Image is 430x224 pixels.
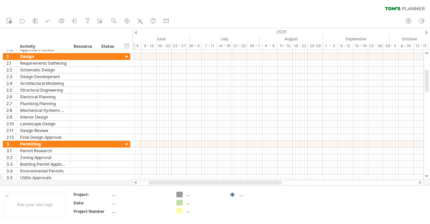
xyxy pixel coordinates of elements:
div: Design Development [20,73,67,80]
div: Permit Research [20,148,67,154]
div: 14 - 18 [217,42,232,50]
div: Status [101,43,116,50]
div: 18 - 22 [293,42,308,50]
div: Utility Approvals [20,174,67,181]
div: 2.8 [6,107,16,114]
div: 3.3 [6,161,16,167]
div: 3.4 [6,168,16,174]
div: 2.7 [6,100,16,107]
div: Interior Design [20,114,67,120]
div: 13 - 17 [414,42,429,50]
div: Schematic Design [20,67,67,73]
div: 16 - 20 [157,42,172,50]
div: 2.3 [6,73,16,80]
div: 23 - 27 [172,42,187,50]
div: 2.12 [6,134,16,140]
div: 4 - 8 [262,42,277,50]
div: Environmental Permits [20,168,67,174]
div: 15 - 19 [353,42,368,50]
div: 21 - 25 [232,42,247,50]
div: .... [112,200,168,206]
div: 2 [6,53,16,60]
div: 3.1 [6,148,16,154]
div: 30 - 4 [187,42,202,50]
div: 8 - 12 [338,42,353,50]
div: .... [186,192,223,197]
div: 2.10 [6,121,16,127]
div: 9 - 13 [141,42,157,50]
div: Zoning Approval [20,154,67,161]
div: 2.2 [6,67,16,73]
div: Architectural Modeling [20,80,67,87]
div: Final Design Approval [20,134,67,140]
div: 2.1 [6,60,16,66]
div: 2.11 [6,127,16,134]
div: 3.2 [6,154,16,161]
div: 1 - 5 [323,42,338,50]
div: August 2025 [259,35,323,42]
div: Design [20,53,67,60]
div: Project Number [74,209,111,214]
div: Requirements Gathering [20,60,67,66]
div: July 2025 [190,35,259,42]
div: 29 - 3 [383,42,398,50]
div: .... [186,208,223,214]
div: 2.6 [6,94,16,100]
div: .... [239,192,276,197]
div: Plumbing Planning [20,100,67,107]
div: Building Permit Application [20,161,67,167]
div: Mechanical Systems Design [20,107,67,114]
div: 28 - 1 [247,42,262,50]
div: Design Review [20,127,67,134]
div: Landscape Design [20,121,67,127]
div: 6 - 10 [398,42,414,50]
div: 11 - 15 [277,42,293,50]
div: Date: [74,200,111,206]
div: .... [112,209,168,214]
div: Electrical Planning [20,94,67,100]
div: Add your own logo [3,192,66,217]
div: 22 - 26 [368,42,383,50]
div: 2.4 [6,80,16,87]
div: 2.9 [6,114,16,120]
div: .... [186,200,223,205]
div: September 2025 [323,35,389,42]
div: 7 - 11 [202,42,217,50]
div: Permitting [20,141,67,147]
div: 2.5 [6,87,16,93]
div: Project: [74,192,111,197]
div: Structural Engineering [20,87,67,93]
div: 3.5 [6,174,16,181]
div: .... [112,192,168,197]
div: Activity [20,43,67,50]
div: 3 [6,141,16,147]
div: June 2025 [126,35,190,42]
div: Resource [74,43,94,50]
div: 2 - 6 [126,42,141,50]
div: 25-29 [308,42,323,50]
